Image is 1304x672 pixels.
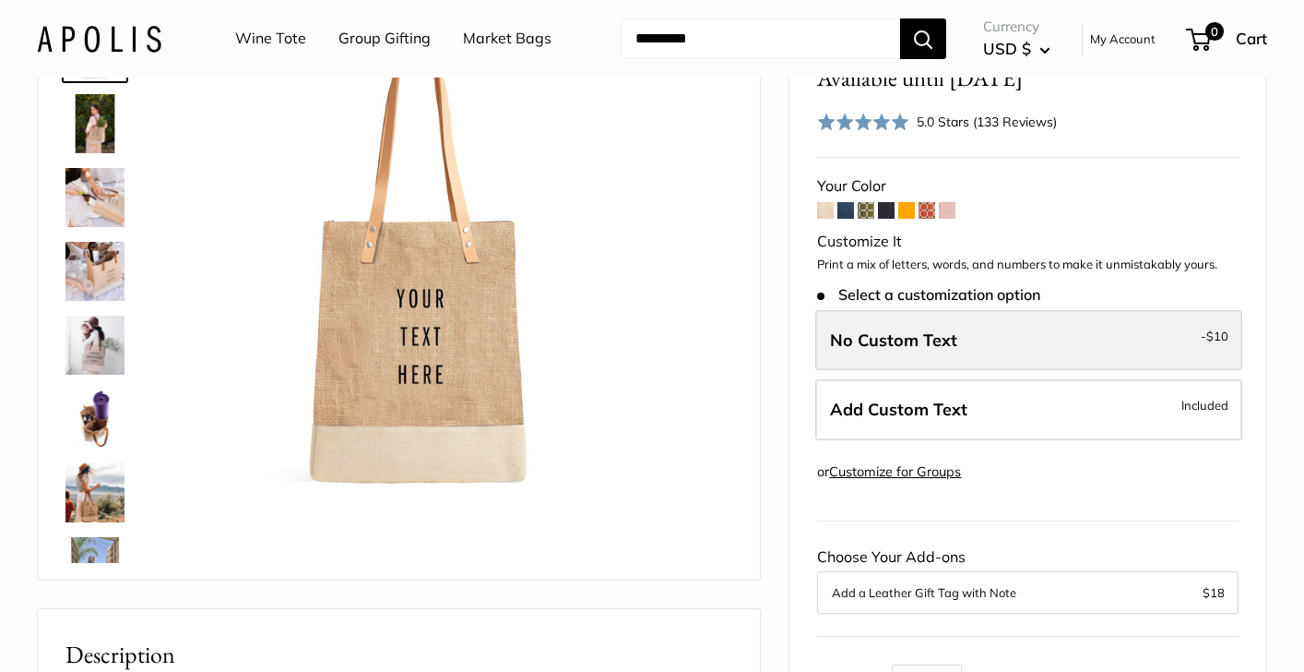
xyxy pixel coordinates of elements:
a: Wine Tote in Natural [62,534,128,600]
span: No Custom Text [830,330,957,351]
small: Available until [DATE] [817,63,1023,92]
a: 0 Cart [1188,24,1267,54]
span: 0 [1205,22,1224,41]
a: My Account [1090,28,1156,50]
a: Wine Tote in Natural [62,90,128,157]
a: Wine Tote [235,25,306,53]
input: Search... [621,18,900,59]
div: 5.0 Stars (133 Reviews) [817,108,1057,135]
span: Currency [983,14,1050,40]
button: Search [900,18,946,59]
button: Add a Leather Gift Tag with Note [832,582,1224,604]
button: USD $ [983,34,1050,64]
div: Your Color [817,173,1239,200]
span: $10 [1206,329,1228,343]
div: 5.0 Stars (133 Reviews) [917,112,1057,132]
img: Wine Tote in Natural [185,20,658,493]
span: USD $ [983,39,1031,58]
img: Apolis [37,25,161,52]
a: description_Carry it all for every occasion. [62,312,128,378]
a: Wine Tote in Natural [62,460,128,526]
img: Wine Tote in Natural [65,537,124,596]
img: Wine Tote in Natural [65,463,124,522]
a: Wine Tote in Natural [62,238,128,305]
img: Wine Tote in Natural [65,94,124,153]
a: Customize for Groups [829,463,961,480]
img: Wine Tote in Natural [65,168,124,227]
label: Leave Blank [815,310,1242,371]
span: Select a customization option [817,286,1039,304]
span: Included [1181,394,1228,416]
img: description_Inner compartments perfect for wine bottles, yoga mats, and more. [65,390,124,449]
div: Customize It [817,228,1239,256]
label: Add Custom Text [815,379,1242,440]
a: description_Inner compartments perfect for wine bottles, yoga mats, and more. [62,386,128,452]
span: Cart [1236,29,1267,48]
a: Wine Tote in Natural [62,164,128,231]
a: Market Bags [463,25,551,53]
a: Group Gifting [338,25,431,53]
div: or [817,460,961,485]
span: - [1201,325,1228,347]
div: Choose Your Add-ons [817,544,1239,614]
span: $18 [1203,585,1225,600]
span: Add Custom Text [830,399,967,420]
p: Print a mix of letters, words, and numbers to make it unmistakably yours. [817,256,1239,274]
img: description_Carry it all for every occasion. [65,316,124,375]
img: Wine Tote in Natural [65,242,124,301]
